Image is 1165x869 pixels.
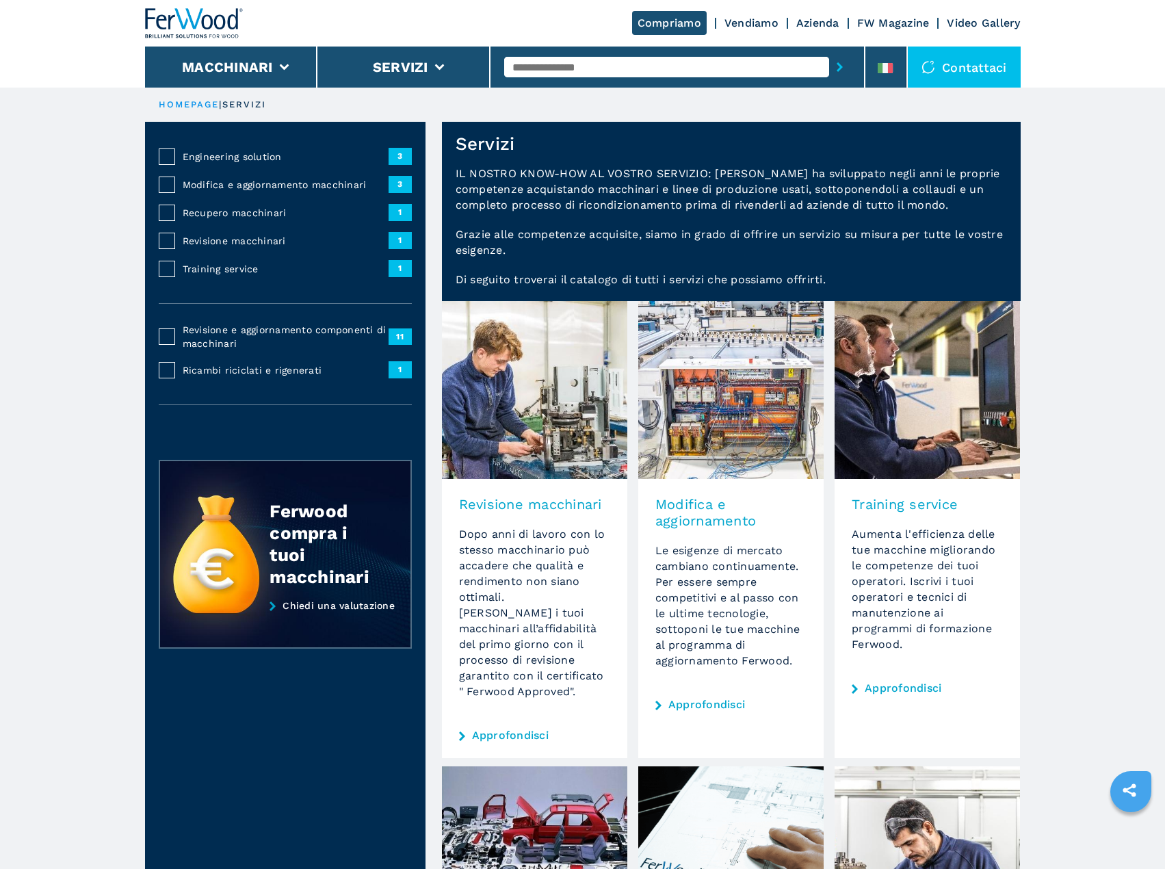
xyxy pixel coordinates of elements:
img: image [638,301,824,479]
a: HOMEPAGE [159,99,220,109]
button: Macchinari [182,59,273,75]
span: Aumenta l'efficienza delle tue macchine migliorando le competenze dei tuoi operatori. Iscrivi i t... [852,528,995,651]
a: Training serviceAumenta l'efficienza delle tue macchine migliorando le competenze dei tuoi operat... [835,301,1020,758]
button: Servizi [373,59,428,75]
a: Approfondisci [668,699,745,710]
a: Azienda [796,16,839,29]
img: image [835,301,1020,479]
a: Compriamo [632,11,707,35]
div: Ferwood compra i tuoi macchinari [270,500,383,588]
a: Revisione macchinariDopo anni di lavoro con lo stesso macchinario può accadere che qualità e rend... [442,301,627,758]
img: image [442,301,627,479]
button: submit-button [829,51,850,83]
span: Le esigenze di mercato cambiano continuamente. Per essere sempre competitivi e al passo con le ul... [655,544,800,667]
h3: Training service [852,496,1003,513]
span: 1 [389,232,412,248]
p: servizi [222,99,267,111]
a: sharethis [1112,773,1147,807]
a: Video Gallery [947,16,1020,29]
a: FW Magazine [857,16,930,29]
img: Contattaci [921,60,935,74]
span: Engineering solution [183,150,389,164]
span: 1 [389,361,412,378]
p: Di seguito troverai il catalogo di tutti i servizi che possiamo offrirti. [442,272,1021,301]
span: Revisione e aggiornamento componenti di macchinari [183,323,389,350]
a: Approfondisci [472,730,549,741]
a: Vendiamo [724,16,778,29]
span: Modifica e aggiornamento macchinari [183,178,389,192]
span: Ricambi riciclati e rigenerati [183,363,389,377]
img: Ferwood [145,8,244,38]
a: Approfondisci [865,683,941,694]
a: Modifica e aggiornamentoLe esigenze di mercato cambiano continuamente. Per essere sempre competit... [638,301,824,758]
: Dopo anni di lavoro con lo stesso macchinario può accadere che qualità e rendimento non siano ott... [459,528,605,698]
span: | [219,99,222,109]
a: Chiedi una valutazione [159,600,412,649]
span: 1 [389,204,412,220]
span: 3 [389,176,412,192]
span: 11 [389,328,412,345]
span: 1 [389,260,412,276]
h3: Revisione macchinari [459,496,610,513]
p: IL NOSTRO KNOW-HOW AL VOSTRO SERVIZIO: [PERSON_NAME] ha sviluppato negli anni le proprie competen... [442,166,1021,226]
span: Training service [183,262,389,276]
h3: Modifica e aggiornamento [655,496,807,529]
iframe: Chat [1107,807,1155,859]
span: Recupero macchinari [183,206,389,220]
p: Grazie alle competenze acquisite, siamo in grado di offrire un servizio su misura per tutte le vo... [442,226,1021,272]
span: Revisione macchinari [183,234,389,248]
span: 3 [389,148,412,164]
h1: Servizi [456,133,515,155]
div: Contattaci [908,47,1021,88]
